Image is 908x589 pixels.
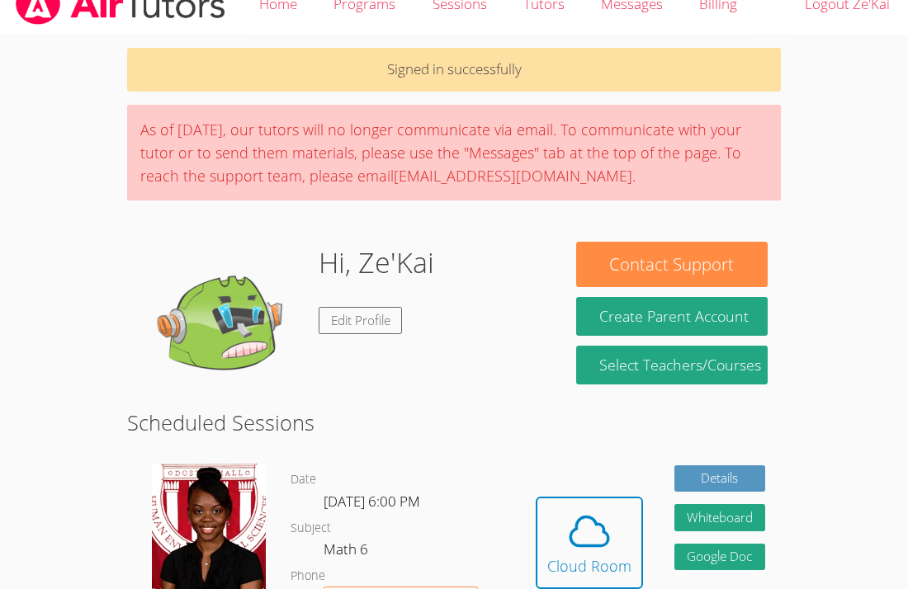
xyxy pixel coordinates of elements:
[324,492,420,511] span: [DATE] 6:00 PM
[291,518,331,539] dt: Subject
[291,566,325,587] dt: Phone
[319,242,434,284] h1: Hi, Ze'Kai
[127,407,781,438] h2: Scheduled Sessions
[576,297,768,336] button: Create Parent Account
[324,538,371,566] dd: Math 6
[576,346,768,384] a: Select Teachers/Courses
[674,504,765,531] button: Whiteboard
[674,465,765,492] a: Details
[547,554,631,577] div: Cloud Room
[140,242,305,407] img: default.png
[576,242,768,287] button: Contact Support
[319,307,403,334] a: Edit Profile
[127,48,781,92] p: Signed in successfully
[127,105,781,200] div: As of [DATE], our tutors will no longer communicate via email. To communicate with your tutor or ...
[536,497,643,589] button: Cloud Room
[291,469,316,490] dt: Date
[674,544,765,571] a: Google Doc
